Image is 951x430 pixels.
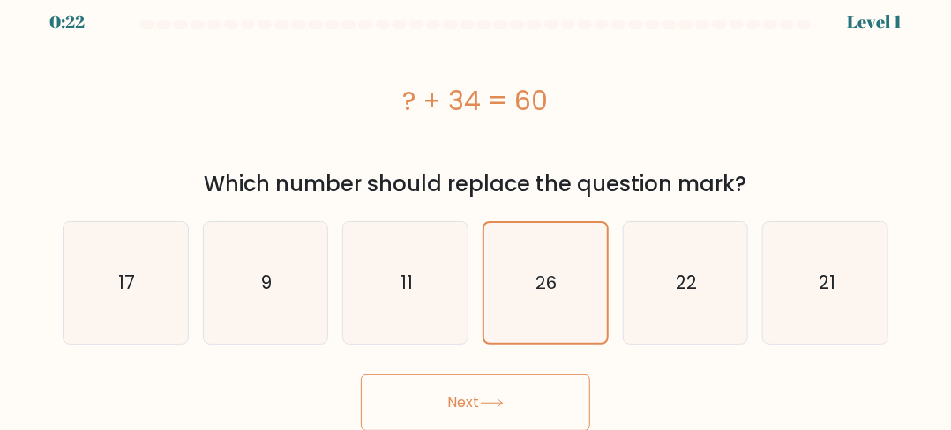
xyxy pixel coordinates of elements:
[261,270,272,295] text: 9
[49,9,85,35] div: 0:22
[536,270,558,294] text: 26
[818,270,835,295] text: 21
[73,168,878,200] div: Which number should replace the question mark?
[676,270,697,295] text: 22
[401,270,413,295] text: 11
[118,270,135,295] text: 17
[847,9,902,35] div: Level 1
[63,81,888,121] div: ? + 34 = 60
